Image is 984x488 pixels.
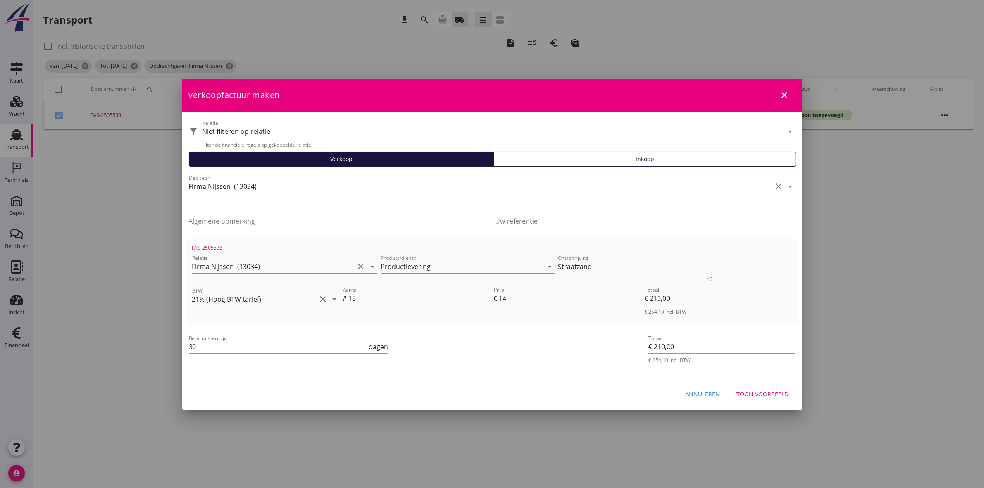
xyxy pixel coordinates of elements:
[189,180,772,193] input: Debiteur
[679,387,727,402] button: Annuleren
[343,293,349,303] div: #
[381,260,543,273] input: Product/dienst
[318,294,328,304] i: clear
[182,79,802,112] div: verkoopfactuur maken
[192,244,223,251] span: FAS-2505538
[367,342,388,352] div: dagen
[786,126,796,136] i: arrow_drop_down
[330,155,353,163] span: Verkoop
[558,260,712,274] textarea: Omschrijving
[707,277,712,282] div: 10
[774,181,784,191] i: clear
[648,357,795,364] div: € 254,10 incl. BTW
[636,155,654,163] span: Inkoop
[686,390,720,398] div: Annuleren
[494,293,499,303] div: €
[645,292,792,305] input: Totaal
[737,390,789,398] div: Toon voorbeeld
[192,293,317,306] input: BTW
[780,90,790,100] i: close
[786,181,796,191] i: arrow_drop_down
[356,262,366,271] i: clear
[496,214,796,228] input: Uw referentie
[203,128,271,135] div: Niet filteren op relatie
[349,292,491,305] input: Aantal
[645,308,792,315] div: € 254,10 incl. BTW
[189,340,367,353] input: Betalingstermijn
[192,260,355,273] input: Relatie
[330,294,340,304] i: arrow_drop_down
[499,292,641,305] input: Prijs
[367,262,377,271] i: arrow_drop_down
[494,152,796,167] button: Inkoop
[545,262,555,271] i: arrow_drop_down
[189,214,489,228] input: Algemene opmerking
[189,152,495,167] button: Verkoop
[648,340,795,353] input: Totaal
[189,126,199,136] i: filter_alt
[203,141,796,148] div: Filter de financiële regels op gekoppelde relatie.
[730,387,796,402] button: Toon voorbeeld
